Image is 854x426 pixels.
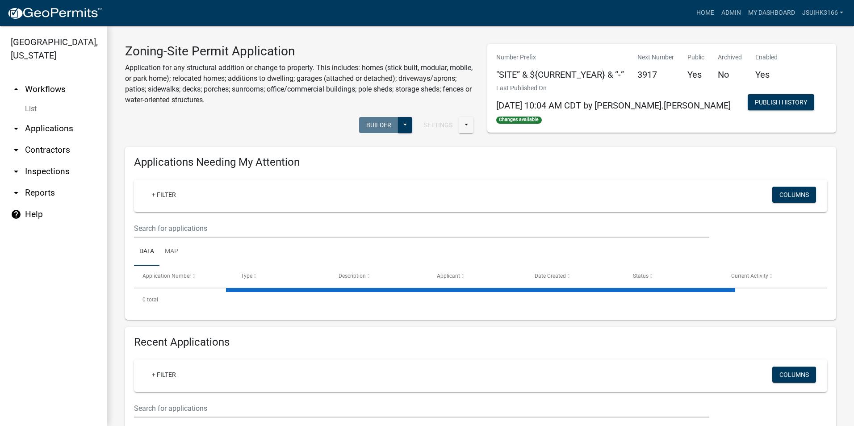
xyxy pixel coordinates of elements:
[799,4,847,21] a: Jsuihk3166
[637,69,674,80] h5: 3917
[134,288,827,311] div: 0 total
[11,166,21,177] i: arrow_drop_down
[241,273,252,279] span: Type
[134,336,827,349] h4: Recent Applications
[125,44,474,59] h3: Zoning-Site Permit Application
[496,100,731,111] span: [DATE] 10:04 AM CDT by [PERSON_NAME].[PERSON_NAME]
[772,187,816,203] button: Columns
[496,53,624,62] p: Number Prefix
[748,94,814,110] button: Publish History
[134,238,159,266] a: Data
[11,209,21,220] i: help
[693,4,718,21] a: Home
[125,63,474,105] p: Application for any structural addition or change to property. This includes: homes (stick built,...
[145,187,183,203] a: + Filter
[718,69,742,80] h5: No
[11,145,21,155] i: arrow_drop_down
[496,84,731,93] p: Last Published On
[687,69,704,80] h5: Yes
[526,266,624,287] datatable-header-cell: Date Created
[624,266,723,287] datatable-header-cell: Status
[232,266,331,287] datatable-header-cell: Type
[134,266,232,287] datatable-header-cell: Application Number
[11,188,21,198] i: arrow_drop_down
[428,266,527,287] datatable-header-cell: Applicant
[745,4,799,21] a: My Dashboard
[134,399,709,418] input: Search for applications
[339,273,366,279] span: Description
[731,273,768,279] span: Current Activity
[134,219,709,238] input: Search for applications
[359,117,398,133] button: Builder
[159,238,184,266] a: Map
[496,69,624,80] h5: "SITE” & ${CURRENT_YEAR} & “-”
[755,53,778,62] p: Enabled
[772,367,816,383] button: Columns
[637,53,674,62] p: Next Number
[633,273,649,279] span: Status
[687,53,704,62] p: Public
[748,100,814,107] wm-modal-confirm: Workflow Publish History
[11,123,21,134] i: arrow_drop_down
[11,84,21,95] i: arrow_drop_up
[134,156,827,169] h4: Applications Needing My Attention
[535,273,566,279] span: Date Created
[718,4,745,21] a: Admin
[330,266,428,287] datatable-header-cell: Description
[722,266,821,287] datatable-header-cell: Current Activity
[437,273,460,279] span: Applicant
[755,69,778,80] h5: Yes
[718,53,742,62] p: Archived
[496,117,542,124] span: Changes available
[145,367,183,383] a: + Filter
[417,117,460,133] button: Settings
[142,273,191,279] span: Application Number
